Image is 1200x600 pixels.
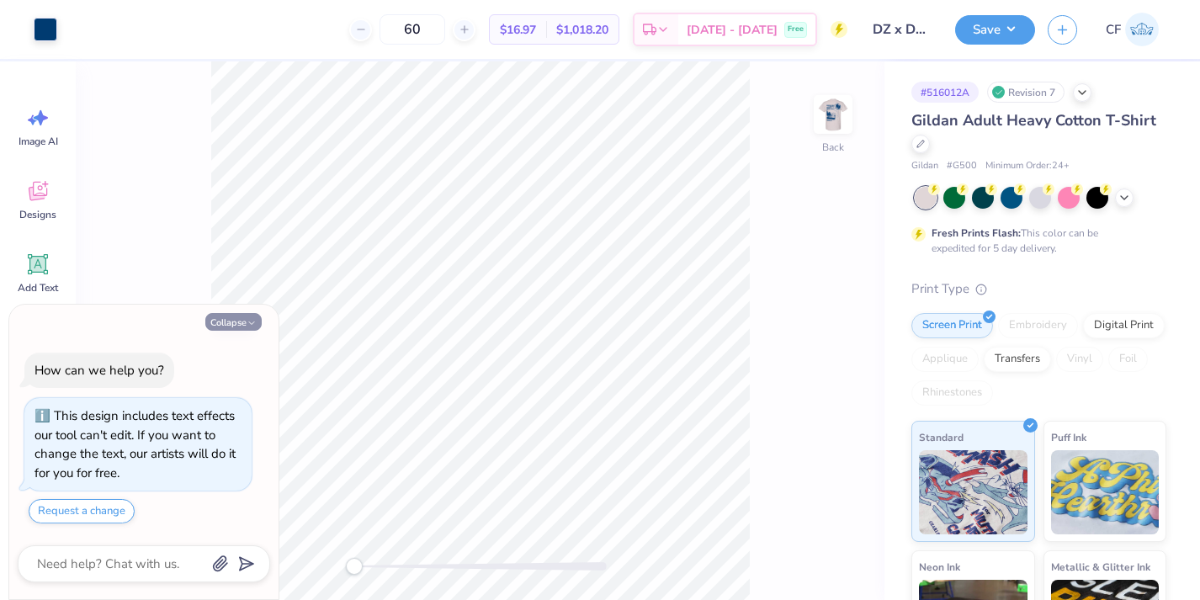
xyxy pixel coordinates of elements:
div: Rhinestones [911,380,993,406]
span: CF [1106,20,1121,40]
div: Back [822,140,844,155]
input: Untitled Design [860,13,942,46]
img: Puff Ink [1051,450,1160,534]
div: Revision 7 [987,82,1065,103]
span: Neon Ink [919,558,960,576]
img: Back [816,98,850,131]
div: # 516012A [911,82,979,103]
span: Puff Ink [1051,428,1086,446]
button: Collapse [205,313,262,331]
img: Corey Fishman [1125,13,1159,46]
div: Print Type [911,279,1166,299]
span: Designs [19,208,56,221]
span: Standard [919,428,964,446]
span: Gildan [911,159,938,173]
button: Request a change [29,499,135,523]
div: Transfers [984,347,1051,372]
button: Save [955,15,1035,45]
span: [DATE] - [DATE] [687,21,778,39]
span: $1,018.20 [556,21,608,39]
span: Add Text [18,281,58,295]
span: Gildan Adult Heavy Cotton T-Shirt [911,110,1156,130]
span: Image AI [19,135,58,148]
div: Vinyl [1056,347,1103,372]
div: Embroidery [998,313,1078,338]
span: Metallic & Glitter Ink [1051,558,1150,576]
a: CF [1098,13,1166,46]
div: Digital Print [1083,313,1165,338]
span: Minimum Order: 24 + [985,159,1070,173]
span: $16.97 [500,21,536,39]
strong: Fresh Prints Flash: [932,226,1021,240]
div: Foil [1108,347,1148,372]
img: Standard [919,450,1027,534]
div: Accessibility label [346,558,363,575]
span: # G500 [947,159,977,173]
input: – – [380,14,445,45]
div: This design includes text effects our tool can't edit. If you want to change the text, our artist... [35,407,236,481]
div: This color can be expedited for 5 day delivery. [932,226,1139,256]
span: Free [788,24,804,35]
div: Screen Print [911,313,993,338]
div: Applique [911,347,979,372]
div: How can we help you? [35,362,164,379]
